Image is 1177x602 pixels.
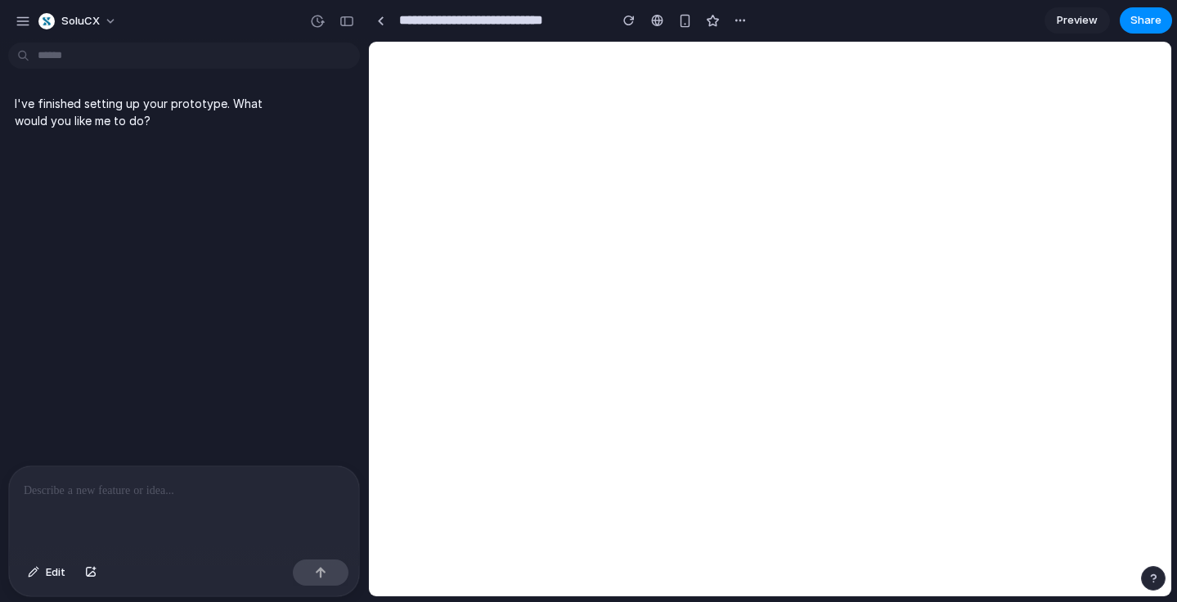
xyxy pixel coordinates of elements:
button: Edit [20,559,74,586]
p: I've finished setting up your prototype. What would you like me to do? [15,95,288,129]
span: Share [1130,12,1161,29]
span: Preview [1057,12,1098,29]
button: Share [1120,7,1172,34]
button: SoluCX [32,8,125,34]
span: SoluCX [61,13,100,29]
span: Edit [46,564,65,581]
a: Preview [1044,7,1110,34]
